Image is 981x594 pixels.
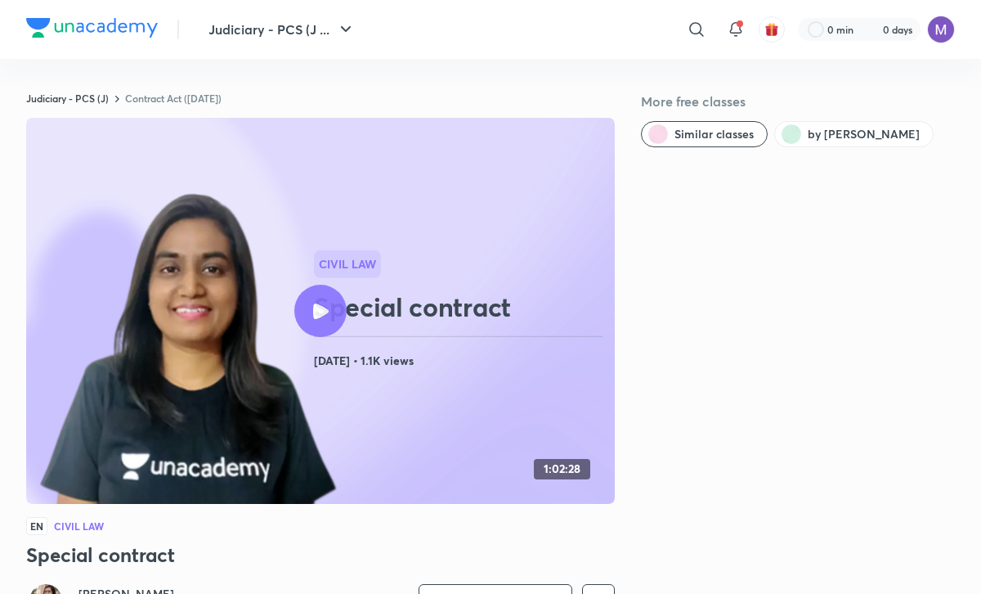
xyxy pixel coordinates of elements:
[199,13,365,46] button: Judiciary - PCS (J ...
[774,121,934,147] button: by Priya Singla
[26,92,109,105] a: Judiciary - PCS (J)
[641,92,955,111] h5: More free classes
[125,92,222,105] a: Contract Act ([DATE])
[641,121,768,147] button: Similar classes
[314,290,608,323] h2: Special contract
[759,16,785,43] button: avatar
[26,18,158,42] a: Company Logo
[26,542,615,568] h3: Special contract
[26,517,47,535] span: EN
[544,462,580,476] h4: 1:02:28
[764,22,779,37] img: avatar
[26,18,158,38] img: Company Logo
[927,16,955,43] img: Muskan Bansal
[863,21,880,38] img: streak
[808,126,920,142] span: by Priya Singla
[54,521,103,531] h4: Civil Law
[674,126,754,142] span: Similar classes
[314,350,608,371] h4: [DATE] • 1.1K views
